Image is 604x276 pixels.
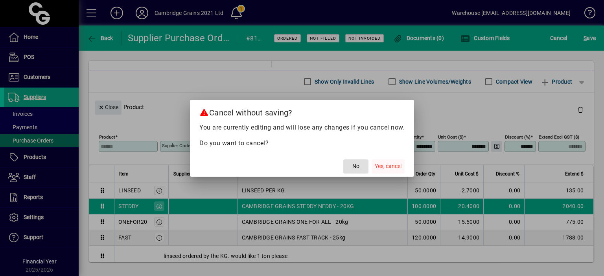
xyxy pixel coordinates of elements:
[190,100,414,122] h2: Cancel without saving?
[199,123,405,132] p: You are currently editing and will lose any changes if you cancel now.
[352,162,359,170] span: No
[375,162,401,170] span: Yes, cancel
[372,159,405,174] button: Yes, cancel
[343,159,368,174] button: No
[199,139,405,148] p: Do you want to cancel?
